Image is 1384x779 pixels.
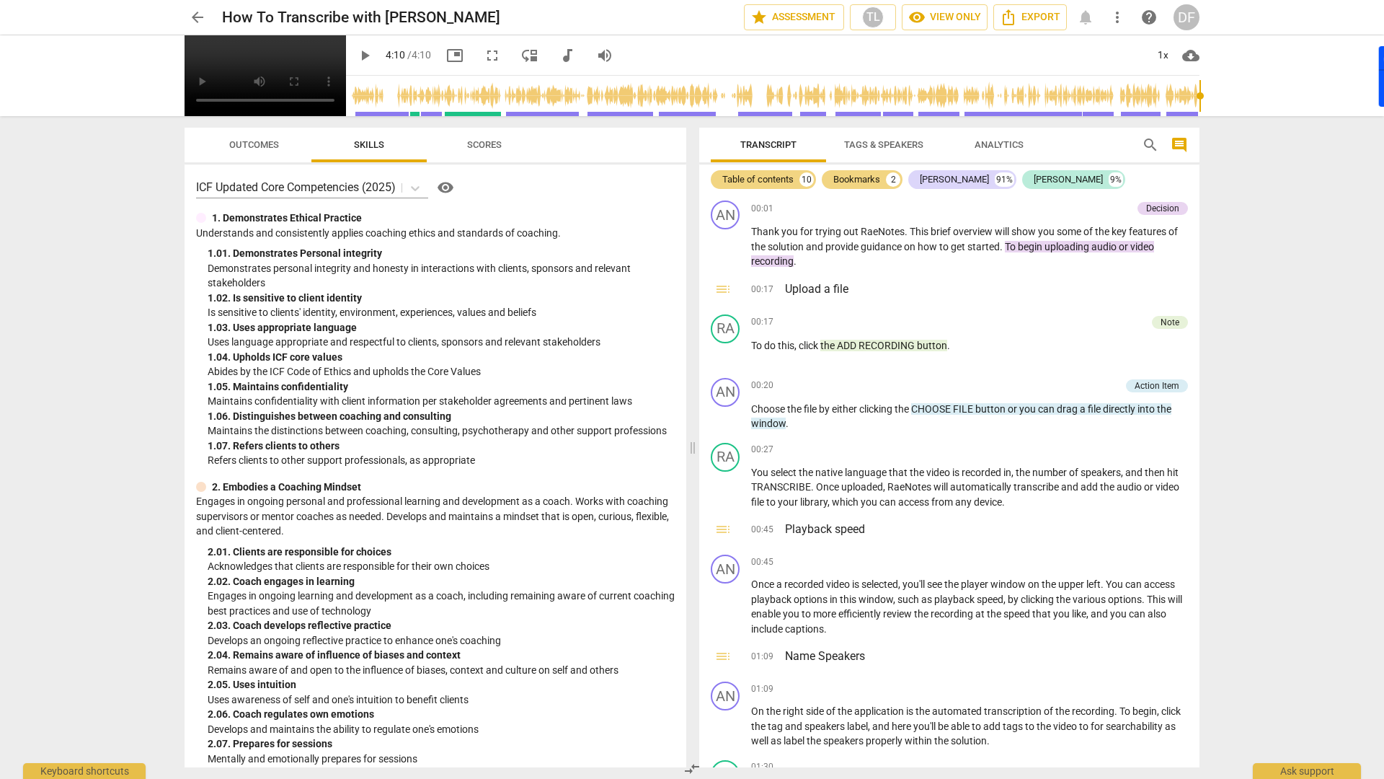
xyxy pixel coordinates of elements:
[1125,578,1144,590] span: can
[352,43,378,69] button: Play
[521,47,538,64] span: move_down
[975,608,987,620] span: at
[883,608,914,620] span: review
[1136,4,1162,30] a: Help
[861,578,898,590] span: selected
[711,378,740,407] div: Change speaker
[931,226,953,237] span: brief
[1081,481,1100,493] span: add
[208,350,675,365] div: 1. 04. Upholds ICF core values
[975,139,1024,150] span: Analytics
[838,705,854,717] span: the
[1003,608,1032,620] span: speed
[1146,202,1179,215] div: Decision
[750,9,768,26] span: star
[751,524,773,538] span: 00:45
[1109,172,1123,187] div: 9%
[800,496,828,508] span: library
[854,705,906,717] span: application
[1149,44,1176,67] div: 1x
[711,682,740,710] div: Change speaker
[751,403,787,415] span: Choose
[910,467,926,478] span: the
[751,241,768,252] span: the
[1003,467,1011,478] span: in
[1005,241,1018,252] span: To
[1016,467,1032,478] span: the
[799,467,815,478] span: the
[1086,578,1101,590] span: left
[917,340,947,351] span: button
[484,47,501,64] span: fullscreen
[833,172,880,187] div: Bookmarks
[800,226,815,237] span: for
[1032,608,1053,620] span: that
[844,139,923,150] span: Tags & Speakers
[189,9,206,26] span: arrow_back
[781,226,800,237] span: you
[785,281,1188,298] h3: Upload a file
[995,226,1011,237] span: will
[806,241,825,252] span: and
[926,467,952,478] span: video
[786,418,789,429] span: .
[1106,578,1125,590] span: You
[208,320,675,335] div: 1. 03. Uses appropriate language
[751,608,783,620] span: enable
[196,494,675,539] p: Engages in ongoing personal and professional learning and development as a coach. Works with coac...
[905,226,910,237] span: .
[751,481,811,493] span: TRANSCRIBE
[879,496,898,508] span: can
[778,340,794,351] span: this
[785,521,1188,538] h3: Playback speed
[1069,467,1081,478] span: of
[953,226,995,237] span: overview
[815,467,845,478] span: native
[1109,9,1126,26] span: more_vert
[208,648,675,663] div: 2. 04. Remains aware of influence of biases and context
[559,47,576,64] span: audiotrack
[196,179,396,195] p: ICF Updated Core Competencies (2025)
[764,340,778,351] span: do
[1174,4,1199,30] button: DF
[898,578,902,590] span: ,
[1000,9,1060,26] span: Export
[1147,594,1168,605] span: This
[407,49,431,61] span: / 4:10
[1148,608,1166,620] span: also
[832,403,859,415] span: either
[714,648,732,665] span: toc
[1155,481,1179,493] span: video
[751,203,773,215] span: 00:01
[196,226,675,241] p: Understands and consistently applies coaching ethics and standards of coaching.
[446,47,463,64] span: picture_in_picture
[208,379,675,395] div: 1. 05. Maintains confidentiality
[1044,705,1055,717] span: of
[208,574,675,589] div: 2. 02. Coach engages in learning
[841,481,883,493] span: uploaded
[1129,608,1148,620] span: can
[886,172,900,187] div: 2
[950,481,1013,493] span: automatically
[208,589,675,618] p: Engages in ongoing learning and development as a coach, including remaining aware of current coac...
[751,556,773,568] span: 00:45
[751,418,786,429] span: window
[1002,496,1005,508] span: .
[208,246,675,261] div: 1. 01. Demonstrates Personal integrity
[933,481,950,493] span: will
[1168,133,1191,157] button: Show/Hide comments
[354,139,384,150] span: Skills
[939,241,951,252] span: to
[785,648,1188,665] h3: Name Speakers
[850,4,896,30] button: TL
[1080,403,1088,415] span: a
[683,760,701,778] span: compare_arrows
[1038,226,1057,237] span: you
[1058,578,1086,590] span: upper
[1121,467,1125,478] span: ,
[840,594,859,605] span: this
[815,226,843,237] span: trying
[1018,241,1044,252] span: begin
[794,340,799,351] span: ,
[819,403,832,415] span: by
